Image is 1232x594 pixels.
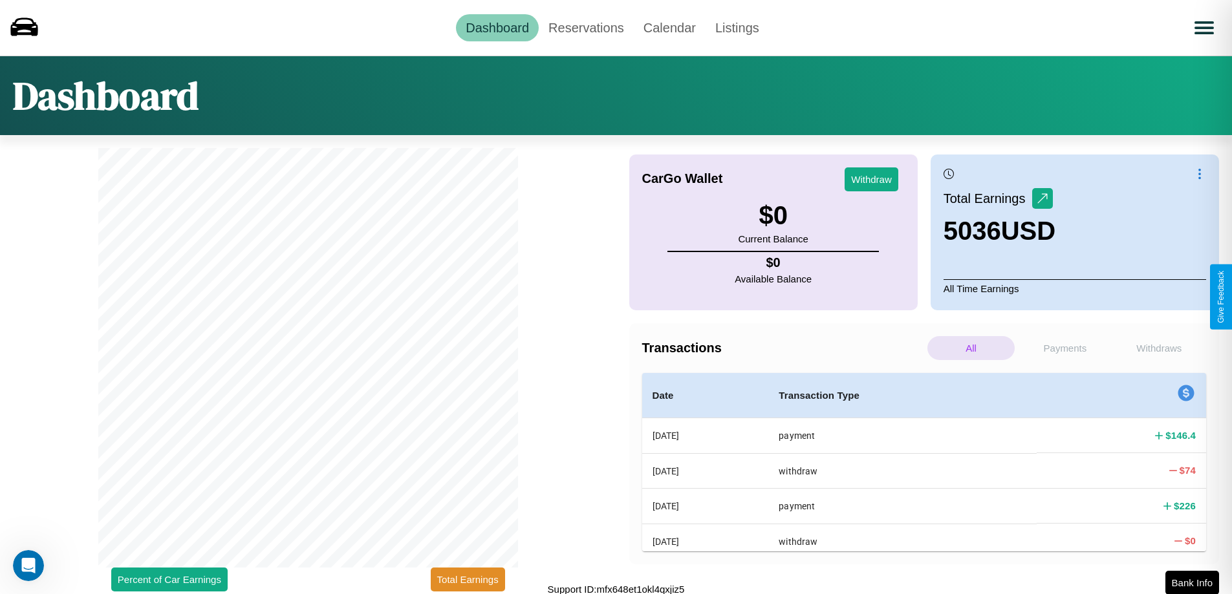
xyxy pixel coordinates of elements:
[768,418,1037,454] th: payment
[738,201,808,230] h3: $ 0
[845,167,898,191] button: Withdraw
[1186,10,1222,46] button: Open menu
[1116,336,1203,360] p: Withdraws
[738,230,808,248] p: Current Balance
[642,489,769,524] th: [DATE]
[13,550,44,581] iframe: Intercom live chat
[642,524,769,558] th: [DATE]
[634,14,706,41] a: Calendar
[768,524,1037,558] th: withdraw
[539,14,634,41] a: Reservations
[735,270,812,288] p: Available Balance
[735,255,812,270] h4: $ 0
[944,187,1032,210] p: Total Earnings
[1185,534,1196,547] h4: $ 0
[13,69,199,122] h1: Dashboard
[927,336,1015,360] p: All
[1216,271,1226,323] div: Give Feedback
[706,14,769,41] a: Listings
[1021,336,1108,360] p: Payments
[944,217,1055,246] h3: 5036 USD
[653,388,759,403] h4: Date
[642,341,924,355] h4: Transactions
[431,567,505,591] button: Total Earnings
[642,171,723,186] h4: CarGo Wallet
[1174,499,1196,513] h4: $ 226
[768,453,1037,488] th: withdraw
[642,453,769,488] th: [DATE]
[111,567,228,591] button: Percent of Car Earnings
[456,14,539,41] a: Dashboard
[642,418,769,454] th: [DATE]
[768,489,1037,524] th: payment
[1180,463,1196,477] h4: $ 74
[1165,429,1196,442] h4: $ 146.4
[779,388,1026,403] h4: Transaction Type
[944,279,1206,297] p: All Time Earnings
